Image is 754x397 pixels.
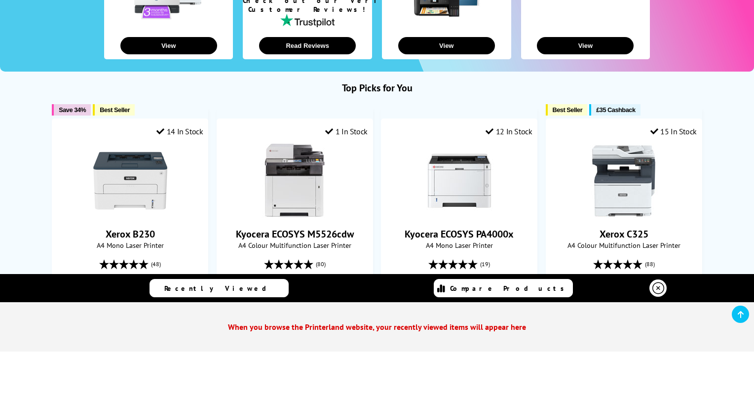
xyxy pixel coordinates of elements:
button: View [398,37,495,54]
span: A4 Colour Multifunction Laser Printer [222,240,368,250]
span: £35 Cashback [596,106,635,114]
span: Best Seller [100,106,130,114]
button: £35 Cashback [589,104,640,116]
button: View [120,37,217,54]
span: A4 Mono Laser Printer [57,240,203,250]
img: Kyocera ECOSYS PA4000x [422,144,496,218]
a: Kyocera ECOSYS PA4000x [405,228,514,240]
span: A4 Colour Multifunction Laser Printer [551,240,697,250]
div: 12 In Stock [486,126,532,136]
img: Kyocera ECOSYS M5526cdw [258,144,332,218]
span: Best Seller [553,106,583,114]
span: Save 34% [59,106,86,114]
a: Xerox B230 [106,228,155,240]
div: 1 In Stock [325,126,368,136]
a: Kyocera ECOSYS M5526cdw [236,228,354,240]
button: Read Reviews [259,37,356,54]
span: (80) [316,255,326,274]
div: 15 In Stock [650,126,697,136]
a: Kyocera ECOSYS PA4000x [422,210,496,220]
button: View [537,37,634,54]
img: Xerox B230 [93,144,167,218]
button: Best Seller [93,104,135,116]
div: 14 In Stock [156,126,203,136]
button: Save 34% [52,104,91,116]
a: Kyocera ECOSYS M5526cdw [258,210,332,220]
img: Xerox C325 [587,144,661,218]
span: (48) [151,255,161,274]
span: (19) [480,255,490,274]
span: Recently Viewed [164,284,276,293]
a: Xerox C325 [600,228,648,240]
span: Compare Products [450,284,569,293]
a: Recently Viewed [150,279,289,297]
button: Best Seller [546,104,588,116]
span: When you browse the Printerland website, your recently viewed items will appear here [218,312,536,342]
a: Xerox B230 [93,210,167,220]
span: A4 Mono Laser Printer [386,240,532,250]
a: Xerox C325 [587,210,661,220]
a: Compare Products [434,279,573,297]
span: (88) [645,255,655,274]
